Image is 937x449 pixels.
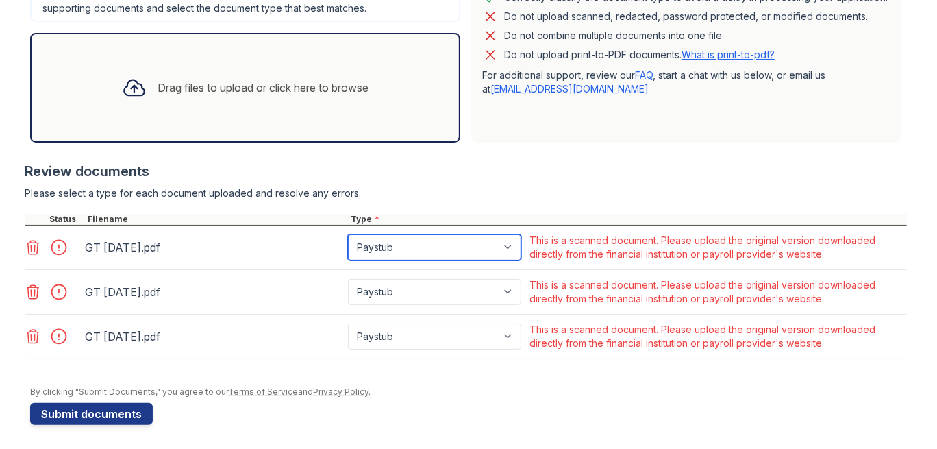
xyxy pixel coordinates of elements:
[348,214,907,225] div: Type
[25,186,907,200] div: Please select a type for each document uploaded and resolve any errors.
[85,326,342,348] div: GT [DATE].pdf
[85,236,342,258] div: GT [DATE].pdf
[30,387,907,398] div: By clicking "Submit Documents," you agree to our and
[529,323,904,350] div: This is a scanned document. Please upload the original version downloaded directly from the finan...
[25,162,907,181] div: Review documents
[504,27,724,44] div: Do not combine multiple documents into one file.
[490,83,649,95] a: [EMAIL_ADDRESS][DOMAIN_NAME]
[47,214,85,225] div: Status
[158,80,368,96] div: Drag files to upload or click here to browse
[635,69,653,81] a: FAQ
[30,403,153,425] button: Submit documents
[313,387,371,397] a: Privacy Policy.
[504,8,868,25] div: Do not upload scanned, redacted, password protected, or modified documents.
[529,278,904,306] div: This is a scanned document. Please upload the original version downloaded directly from the finan...
[504,48,775,62] p: Do not upload print-to-PDF documents.
[482,69,890,96] p: For additional support, review our , start a chat with us below, or email us at
[85,281,342,303] div: GT [DATE].pdf
[228,387,298,397] a: Terms of Service
[682,49,775,60] a: What is print-to-pdf?
[85,214,348,225] div: Filename
[529,234,904,261] div: This is a scanned document. Please upload the original version downloaded directly from the finan...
